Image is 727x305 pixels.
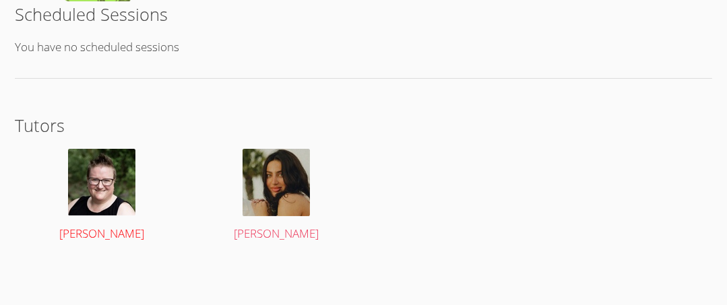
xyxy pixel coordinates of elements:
a: [PERSON_NAME] [203,149,350,244]
img: Kris%20headshot%202023-1.jpg [68,149,135,215]
h2: Scheduled Sessions [15,1,713,27]
p: You have no scheduled sessions [15,38,713,57]
a: [PERSON_NAME] [28,149,175,244]
h2: Tutors [15,112,713,138]
span: [PERSON_NAME] [234,226,319,241]
span: [PERSON_NAME] [59,226,144,241]
img: avatar.png [243,149,310,216]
